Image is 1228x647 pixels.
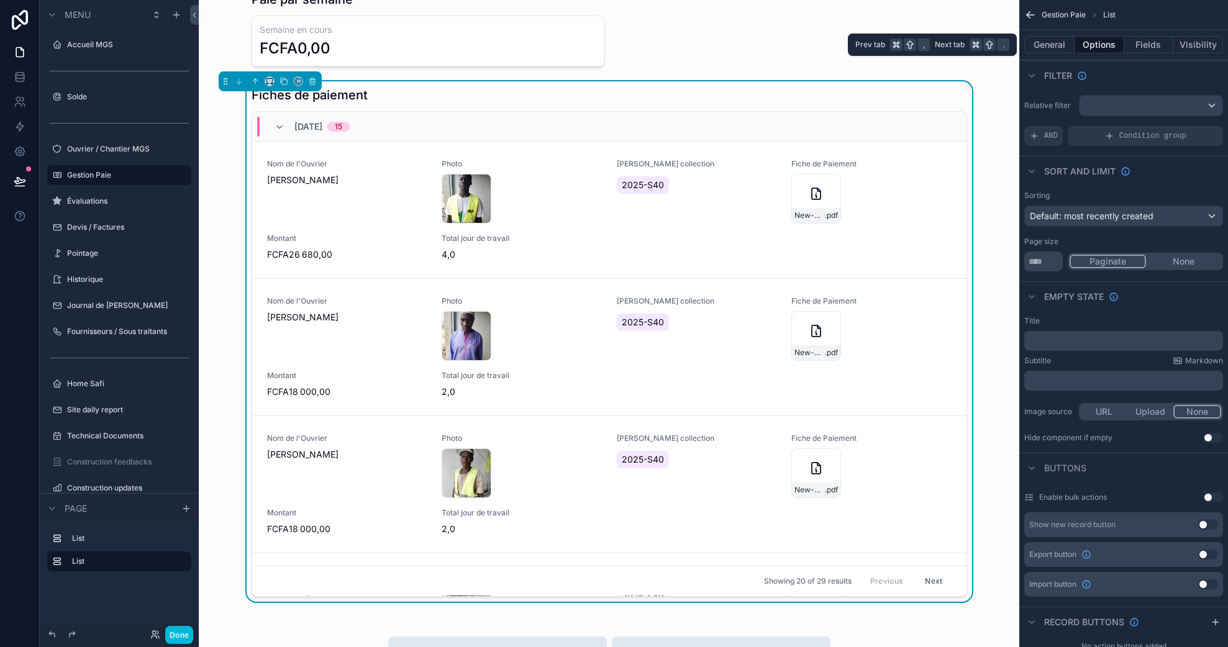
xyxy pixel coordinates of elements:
[1029,579,1076,589] span: Import button
[1044,70,1072,82] span: Filter
[1044,165,1116,178] span: Sort And Limit
[67,144,184,154] label: Ouvrier / Chantier MGS
[40,523,199,584] div: scrollable content
[1024,433,1112,443] div: Hide component if empty
[67,40,184,50] label: Accueil MGS
[791,448,841,498] a: New-Document.pdf
[1070,255,1146,268] button: Paginate
[1024,331,1223,351] div: scrollable content
[267,523,427,535] span: FCFA18 000,00
[791,433,952,443] span: Fiche de Paiement
[622,316,664,328] span: 2025-S40
[935,40,965,50] span: Next tab
[67,379,184,389] label: Home Safi
[1024,237,1058,247] label: Page size
[442,371,602,381] span: Total jour de travail
[65,9,91,21] span: Menu
[919,40,929,50] span: ,
[267,296,427,306] span: Nom de l'Ouvrier
[67,274,184,284] label: Historique
[252,86,368,104] h1: Fiches de paiement
[67,248,184,258] label: Pointage
[1173,405,1221,419] button: None
[998,40,1008,50] span: .
[165,626,193,644] button: Done
[791,311,841,361] a: New-Document.pdf
[1119,131,1186,141] span: Condition group
[1044,131,1058,141] span: AND
[442,508,602,518] span: Total jour de travail
[1024,371,1223,391] div: scrollable content
[1024,36,1075,53] button: General
[825,210,838,220] span: .pdf
[1024,206,1223,227] button: Default: most recently created
[622,179,664,191] span: 2025-S40
[442,159,602,169] span: Photo
[267,174,427,186] span: [PERSON_NAME]
[916,572,951,591] button: Next
[67,92,184,102] label: Solde
[442,433,602,443] span: Photo
[267,508,427,518] span: Montant
[1024,191,1050,201] label: Sorting
[1081,405,1127,419] button: URL
[825,485,838,495] span: .pdf
[1024,101,1074,111] label: Relative filter
[67,222,184,232] label: Devis / Factures
[1124,36,1174,53] button: Fields
[1185,356,1223,366] span: Markdown
[791,174,841,224] a: New-Document.pdf
[67,170,184,180] label: Gestion Paie
[67,301,184,310] a: Journal de [PERSON_NAME]
[267,386,427,398] span: FCFA18 000,00
[1042,10,1086,20] span: Gestion Paie
[1075,36,1124,53] button: Options
[72,556,181,566] label: List
[442,523,602,535] span: 2,0
[67,327,184,337] label: Fournisseurs / Sous traitants
[267,159,427,169] span: Nom de l'Ouvrier
[442,296,602,306] span: Photo
[1039,492,1107,502] label: Enable bulk actions
[1030,210,1153,221] span: Default: most recently created
[622,453,664,466] span: 2025-S40
[65,502,87,515] span: Page
[1024,316,1040,326] label: Title
[1173,36,1223,53] button: Visibility
[72,533,181,543] label: List
[335,122,342,132] div: 15
[67,457,184,467] label: Construction feedbacks
[617,296,777,306] span: [PERSON_NAME] collection
[442,386,602,398] span: 2,0
[1103,10,1116,20] span: List
[1044,291,1104,303] span: Empty state
[1024,407,1074,417] label: Image source
[294,120,322,133] span: [DATE]
[794,485,825,495] span: New-Document
[617,433,777,443] span: [PERSON_NAME] collection
[67,483,184,493] label: Construction updates
[267,233,427,243] span: Montant
[67,196,184,206] label: Évaluations
[67,431,184,441] label: Technical Documents
[1044,462,1086,474] span: Buttons
[617,159,777,169] span: [PERSON_NAME] collection
[67,405,184,415] label: Site daily report
[825,348,838,358] span: .pdf
[267,448,427,461] span: [PERSON_NAME]
[1127,405,1174,419] button: Upload
[267,433,427,443] span: Nom de l'Ouvrier
[794,210,825,220] span: New-Document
